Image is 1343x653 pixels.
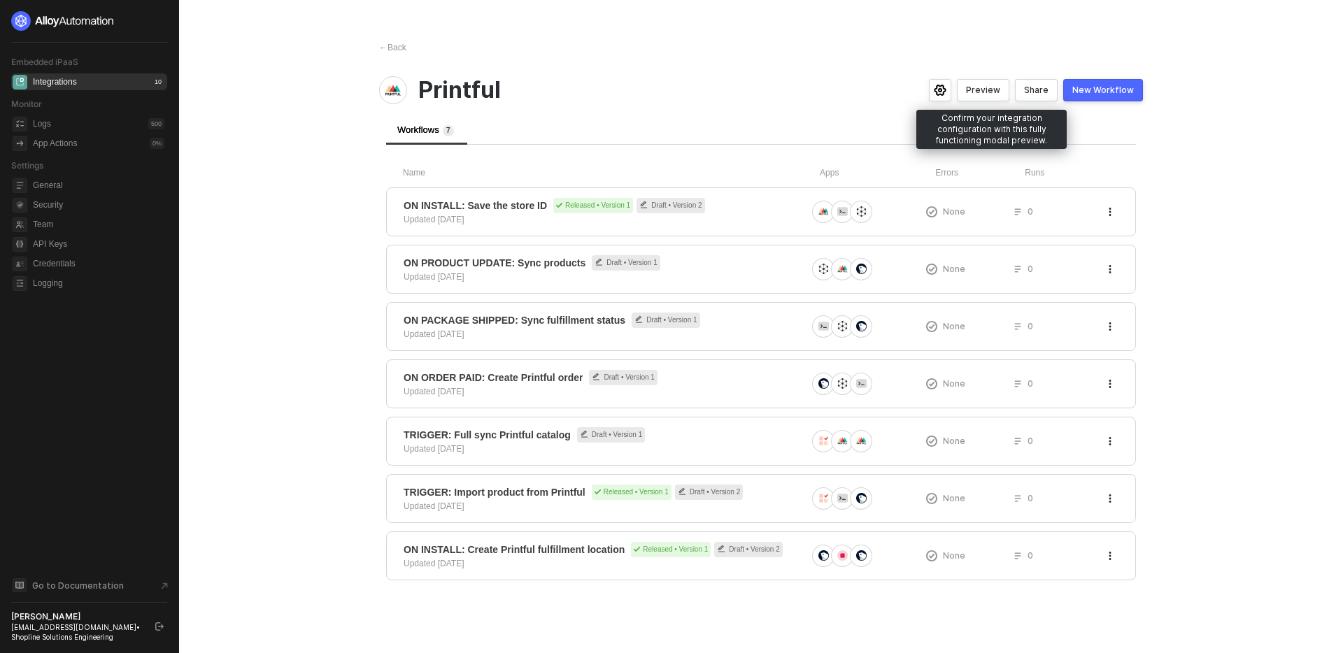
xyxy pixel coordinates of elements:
span: integrations [13,75,27,89]
span: ON INSTALL: Create Printful fulfillment location [404,543,625,557]
span: icon-list [1014,265,1022,273]
div: Updated [DATE] [404,557,464,570]
span: security [13,198,27,213]
span: team [13,217,27,232]
span: icon-list [1014,437,1022,445]
span: None [943,378,965,389]
div: Confirm your integration configuration with this fully functioning modal preview. [916,110,1067,149]
div: Share [1024,85,1049,96]
span: icon-list [1014,380,1022,388]
div: Draft • Version 2 [675,485,743,500]
span: 0 [1028,550,1033,561]
img: icon [837,378,848,389]
img: icon [818,264,829,274]
span: 0 [1028,320,1033,332]
span: icon-exclamation [926,378,937,389]
img: icon [837,321,848,331]
img: integration-icon [385,82,402,99]
span: 0 [1028,492,1033,504]
span: Monitor [11,99,42,109]
img: icon [856,378,867,389]
span: 0 [1028,206,1033,217]
span: icon-app-actions [13,136,27,151]
span: icon-exclamation [926,436,937,447]
span: Team [33,216,164,233]
span: Draft • Version 1 [589,370,657,385]
img: icon [818,378,829,389]
span: Printful [418,77,501,103]
button: Preview [957,79,1009,101]
div: 10 [152,76,164,87]
div: 500 [148,118,164,129]
span: 0 [1028,435,1033,447]
span: Settings [11,160,43,171]
img: icon [856,264,867,274]
img: icon [837,550,848,561]
img: icon [856,550,867,561]
span: Logging [33,275,164,292]
div: Updated [DATE] [404,385,464,398]
span: None [943,320,965,332]
button: Share [1015,79,1058,101]
span: Security [33,196,164,213]
span: 0 [1028,378,1033,389]
span: None [943,263,965,275]
span: TRIGGER: Full sync Printful catalog [404,428,571,442]
span: Go to Documentation [32,580,124,591]
span: None [943,492,965,504]
span: icon-exclamation [926,321,937,332]
span: Draft • Version 1 [632,313,699,328]
span: ← [379,43,388,52]
div: [EMAIL_ADDRESS][DOMAIN_NAME] • Shopline Solutions Engineering [11,622,143,642]
span: icon-exclamation [926,206,937,217]
span: icon-logs [13,117,27,131]
img: icon [837,493,848,503]
div: Updated [DATE] [404,500,464,512]
span: Credentials [33,255,164,272]
div: Updated [DATE] [404,443,464,455]
span: ON ORDER PAID: Create Printful order [404,371,583,385]
div: New Workflow [1072,85,1134,96]
span: icon-list [1014,552,1022,560]
a: logo [11,11,167,31]
div: Integrations [33,76,77,88]
span: documentation [13,578,27,592]
div: Runs [1025,167,1119,179]
span: general [13,178,27,193]
div: Released • Version 1 [553,198,633,213]
span: Embedded iPaaS [11,57,78,67]
img: icon [856,436,867,446]
div: Updated [DATE] [404,271,464,283]
span: Draft • Version 1 [577,427,645,443]
img: icon [856,206,867,217]
img: icon [856,321,867,331]
a: Knowledge Base [11,577,168,594]
img: icon [837,436,848,446]
div: Draft • Version 2 [714,542,782,557]
span: icon-list [1014,208,1022,216]
span: API Keys [33,236,164,252]
span: icon-exclamation [926,264,937,275]
span: None [943,206,965,217]
div: Errors [935,167,1025,179]
img: icon [856,493,867,503]
div: Released • Version 1 [592,485,671,500]
div: 0 % [150,138,164,149]
img: icon [818,493,829,503]
span: credentials [13,257,27,271]
div: Updated [DATE] [404,328,464,340]
img: icon [818,436,829,446]
div: Released • Version 1 [631,542,711,557]
img: logo [11,11,115,31]
button: New Workflow [1063,79,1143,101]
span: ON PRODUCT UPDATE: Sync products [404,256,585,270]
div: Apps [820,167,935,179]
div: Logs [33,118,51,130]
div: App Actions [33,138,77,150]
span: icon-list [1014,494,1022,503]
span: 7 [446,127,450,134]
span: icon-settings [934,85,946,96]
span: 0 [1028,263,1033,275]
img: icon [818,206,829,217]
span: General [33,177,164,194]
